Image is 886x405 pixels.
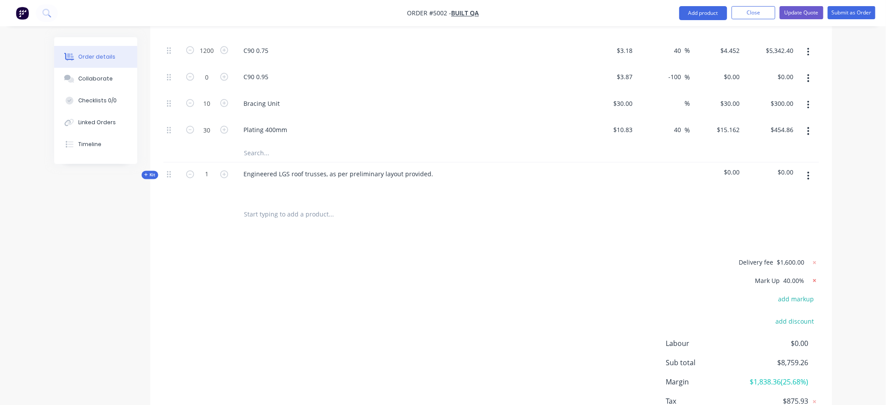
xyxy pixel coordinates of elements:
[54,46,137,68] button: Order details
[54,112,137,133] button: Linked Orders
[54,90,137,112] button: Checklists 0/0
[744,339,808,349] span: $0.00
[666,358,744,368] span: Sub total
[685,98,690,108] span: %
[78,97,117,105] div: Checklists 0/0
[755,277,780,285] span: Mark Up
[78,75,113,83] div: Collaborate
[774,293,819,305] button: add markup
[744,358,808,368] span: $8,759.26
[78,140,101,148] div: Timeline
[237,70,276,83] div: C90 0.95
[777,258,805,267] span: $1,600.00
[666,377,744,388] span: Margin
[739,258,774,267] span: Delivery fee
[244,145,419,162] input: Search...
[142,171,158,179] div: Kit
[784,276,805,286] span: 40.00%
[732,6,775,19] button: Close
[237,97,287,110] div: Bracing Unit
[685,125,690,135] span: %
[694,168,740,177] span: $0.00
[16,7,29,20] img: Factory
[747,168,794,177] span: $0.00
[54,133,137,155] button: Timeline
[679,6,727,20] button: Add product
[744,377,808,388] span: $1,838.36 ( 25.68 %)
[685,45,690,56] span: %
[452,9,479,17] a: Built QA
[237,123,295,136] div: Plating 400mm
[237,168,441,181] div: Engineered LGS roof trusses, as per preliminary layout provided.
[407,9,452,17] span: Order #5002 -
[771,316,819,328] button: add discount
[685,72,690,82] span: %
[780,6,823,19] button: Update Quote
[666,339,744,349] span: Labour
[54,68,137,90] button: Collaborate
[828,6,876,19] button: Submit as Order
[144,172,156,178] span: Kit
[244,206,419,223] input: Start typing to add a product...
[237,44,276,57] div: C90 0.75
[78,53,115,61] div: Order details
[78,119,116,126] div: Linked Orders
